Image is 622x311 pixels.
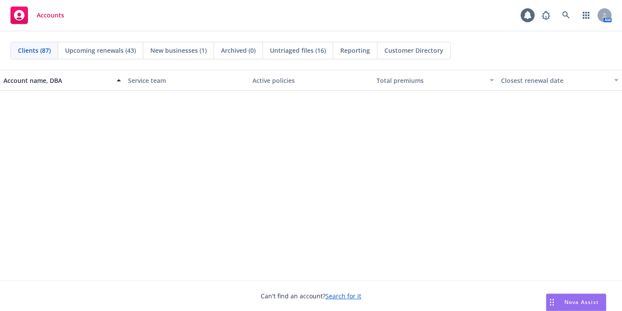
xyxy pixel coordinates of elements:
[564,298,599,306] span: Nova Assist
[221,46,256,55] span: Archived (0)
[249,70,373,91] button: Active policies
[384,46,443,55] span: Customer Directory
[557,7,575,24] a: Search
[501,76,609,85] div: Closest renewal date
[65,46,136,55] span: Upcoming renewals (43)
[325,292,361,300] a: Search for it
[252,76,370,85] div: Active policies
[377,76,484,85] div: Total premiums
[37,12,64,19] span: Accounts
[124,70,249,91] button: Service team
[18,46,51,55] span: Clients (87)
[546,294,557,311] div: Drag to move
[498,70,622,91] button: Closest renewal date
[150,46,207,55] span: New businesses (1)
[537,7,555,24] a: Report a Bug
[261,291,361,301] span: Can't find an account?
[7,3,68,27] a: Accounts
[546,294,606,311] button: Nova Assist
[340,46,370,55] span: Reporting
[3,76,111,85] div: Account name, DBA
[270,46,326,55] span: Untriaged files (16)
[128,76,245,85] div: Service team
[373,70,498,91] button: Total premiums
[577,7,595,24] a: Switch app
